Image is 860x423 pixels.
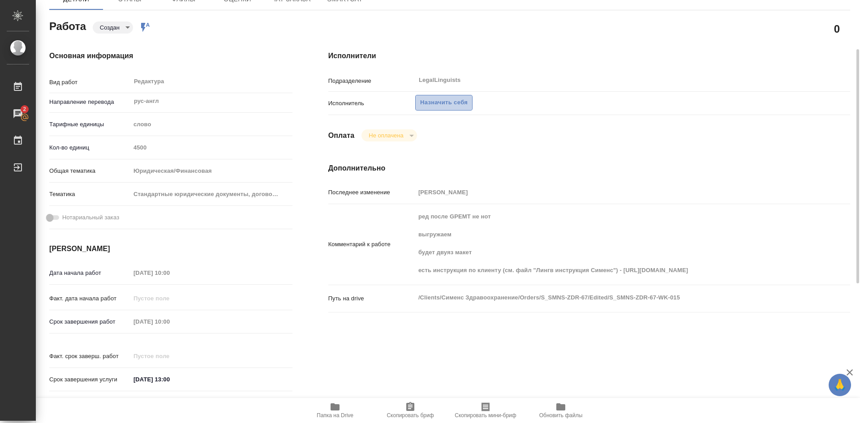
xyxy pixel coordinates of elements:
p: Вид работ [49,78,130,87]
span: Нотариальный заказ [62,213,119,222]
div: Создан [361,129,417,141]
div: слово [130,117,292,132]
button: Обновить файлы [523,398,598,423]
p: Исполнитель [328,99,415,108]
p: Путь на drive [328,294,415,303]
input: Пустое поле [130,350,209,363]
input: Пустое поле [130,266,209,279]
div: Создан [93,21,133,34]
textarea: ред после GPEMT не нот выгружаем будет двуяз макет есть инструкция по клиенту (см. файл "Лингв ин... [415,209,807,278]
input: Пустое поле [130,141,292,154]
p: Срок завершения работ [49,317,130,326]
h4: [PERSON_NAME] [49,244,292,254]
p: Тарифные единицы [49,120,130,129]
h4: Оплата [328,130,355,141]
span: Обновить файлы [539,412,583,419]
div: Стандартные юридические документы, договоры, уставы [130,187,292,202]
span: Назначить себя [420,98,468,108]
input: Пустое поле [130,292,209,305]
input: Пустое поле [130,315,209,328]
p: Подразделение [328,77,415,85]
p: Комментарий к работе [328,240,415,249]
p: Направление перевода [49,98,130,107]
span: 🙏 [832,376,847,394]
button: Скопировать мини-бриф [448,398,523,423]
a: 2 [2,103,34,125]
button: 🙏 [829,374,851,396]
h4: Исполнители [328,51,850,61]
h4: Основная информация [49,51,292,61]
p: Дата начала работ [49,269,130,278]
textarea: /Clients/Сименс Здравоохранение/Orders/S_SMNS-ZDR-67/Edited/S_SMNS-ZDR-67-WK-015 [415,290,807,305]
span: Скопировать мини-бриф [455,412,516,419]
h2: 0 [834,21,840,36]
span: Папка на Drive [317,412,353,419]
p: Кол-во единиц [49,143,130,152]
button: Скопировать бриф [373,398,448,423]
p: Тематика [49,190,130,199]
button: Создан [97,24,122,31]
p: Срок завершения услуги [49,375,130,384]
p: Факт. дата начала работ [49,294,130,303]
span: 2 [17,105,31,114]
span: Скопировать бриф [387,412,434,419]
p: Последнее изменение [328,188,415,197]
button: Назначить себя [415,95,473,111]
div: Юридическая/Финансовая [130,163,292,179]
input: ✎ Введи что-нибудь [130,373,209,386]
button: Папка на Drive [297,398,373,423]
button: Не оплачена [366,132,406,139]
p: Факт. срок заверш. работ [49,352,130,361]
p: Общая тематика [49,167,130,175]
input: Пустое поле [415,186,807,199]
h4: Дополнительно [328,163,850,174]
h2: Работа [49,17,86,34]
